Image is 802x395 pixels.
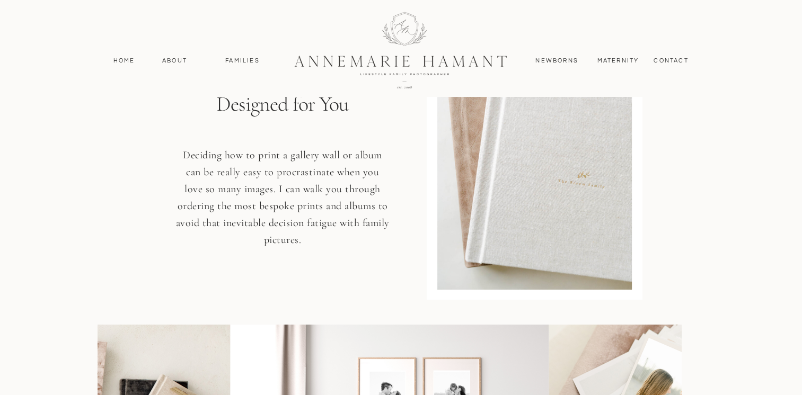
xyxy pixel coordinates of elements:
[166,66,399,124] h2: Custom Fine Art Designed for You
[219,56,267,66] a: Families
[532,56,583,66] a: Newborns
[109,56,140,66] a: Home
[176,147,390,262] p: Deciding how to print a gallery wall or album can be really easy to procrastinate when you love s...
[597,56,638,66] a: MAternity
[160,56,190,66] a: About
[648,56,694,66] a: contact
